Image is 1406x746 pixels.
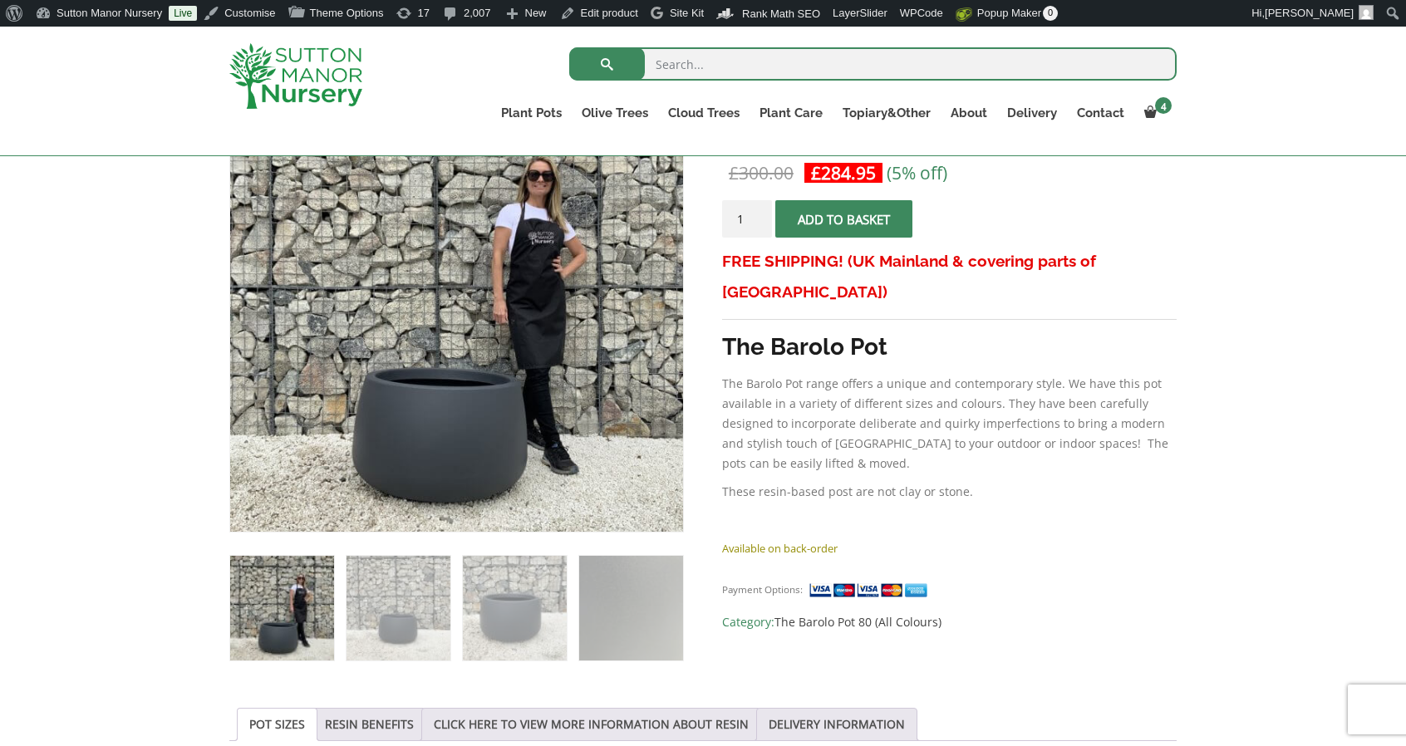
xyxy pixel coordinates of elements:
[722,583,803,596] small: Payment Options:
[325,709,414,740] a: RESIN BENEFITS
[729,161,794,184] bdi: 300.00
[569,47,1177,81] input: Search...
[769,709,905,740] a: DELIVERY INFORMATION
[722,612,1177,632] span: Category:
[887,161,947,184] span: (5% off)
[997,101,1067,125] a: Delivery
[833,101,941,125] a: Topiary&Other
[941,101,997,125] a: About
[722,538,1177,558] p: Available on back-order
[670,7,704,19] span: Site Kit
[572,101,658,125] a: Olive Trees
[229,43,362,109] img: logo
[1067,101,1134,125] a: Contact
[809,582,933,599] img: payment supported
[658,101,750,125] a: Cloud Trees
[434,709,749,740] a: CLICK HERE TO VIEW MORE INFORMATION ABOUT RESIN
[775,200,912,238] button: Add to basket
[811,161,821,184] span: £
[230,556,334,660] img: The Barolo Pot 80 Colour Charcoal (Resin)
[750,101,833,125] a: Plant Care
[722,333,887,361] strong: The Barolo Pot
[722,374,1177,474] p: The Barolo Pot range offers a unique and contemporary style. We have this pot available in a vari...
[1265,7,1354,19] span: [PERSON_NAME]
[722,482,1177,502] p: These resin-based post are not clay or stone.
[579,556,683,660] img: The Barolo Pot 80 Colour Charcoal (Resin) - Image 4
[169,6,197,21] a: Live
[491,101,572,125] a: Plant Pots
[729,161,739,184] span: £
[811,161,876,184] bdi: 284.95
[774,614,941,630] a: The Barolo Pot 80 (All Colours)
[722,246,1177,307] h3: FREE SHIPPING! (UK Mainland & covering parts of [GEOGRAPHIC_DATA])
[742,7,820,20] span: Rank Math SEO
[1155,97,1172,114] span: 4
[1134,101,1177,125] a: 4
[722,200,772,238] input: Product quantity
[463,556,567,660] img: The Barolo Pot 80 Colour Charcoal (Resin) - Image 3
[347,556,450,660] img: The Barolo Pot 80 Colour Charcoal (Resin) - Image 2
[249,709,305,740] a: POT SIZES
[1043,6,1058,21] span: 0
